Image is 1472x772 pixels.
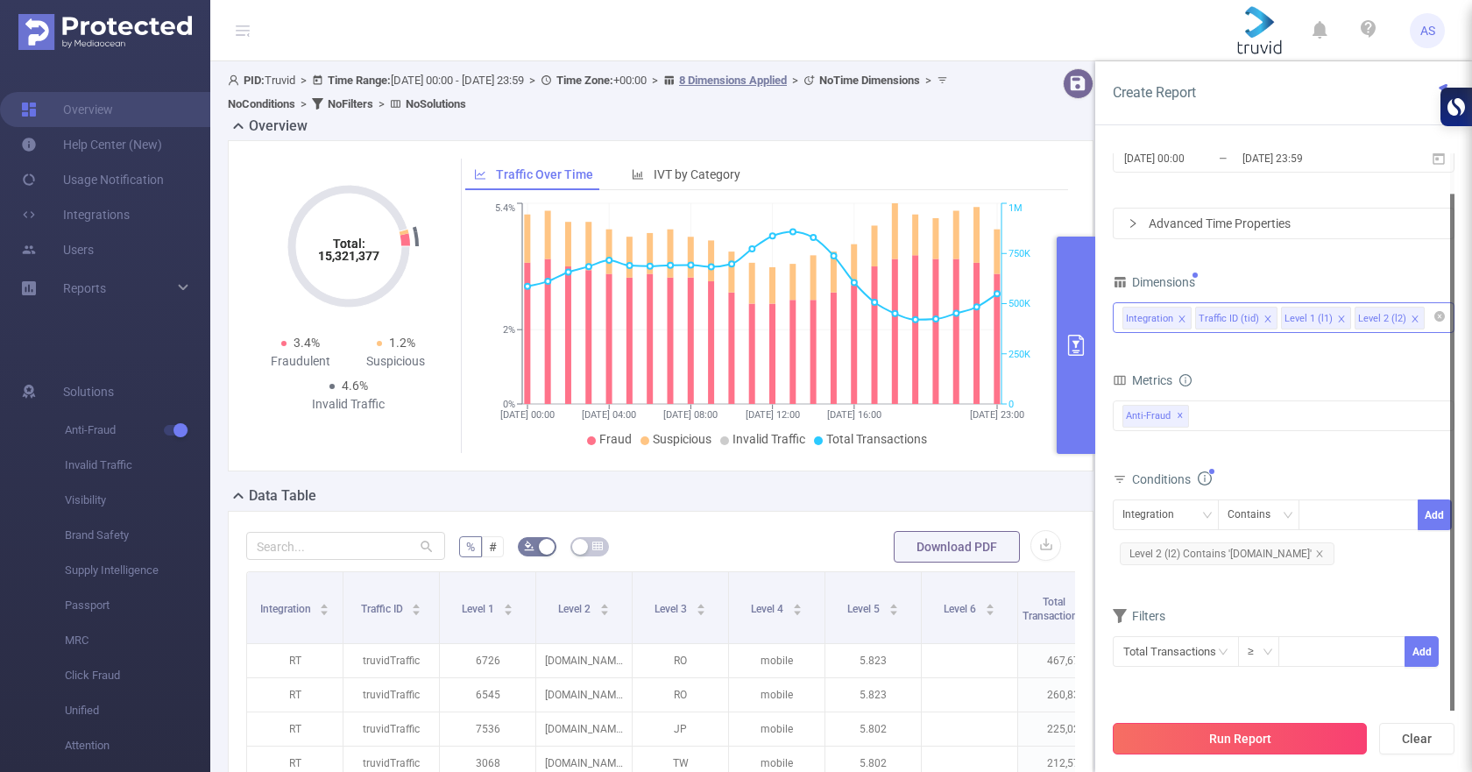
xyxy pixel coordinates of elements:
p: RT [247,678,343,712]
i: icon: caret-down [320,608,329,613]
span: Integration [260,603,314,615]
p: [DOMAIN_NAME] [536,678,632,712]
input: End date [1241,146,1383,170]
b: No Filters [328,97,373,110]
i: icon: caret-up [696,601,705,606]
tspan: 0 [1008,399,1014,410]
i: icon: down [1283,510,1293,522]
p: 5.823 [825,678,921,712]
div: Suspicious [349,352,444,371]
input: Start date [1122,146,1264,170]
i: icon: bg-colors [524,541,534,551]
input: Search... [246,532,445,560]
tspan: [DATE] 23:00 [970,409,1024,421]
p: RO [633,644,728,677]
i: icon: close-circle [1434,311,1445,322]
div: ≥ [1248,637,1266,666]
span: 4.6% [342,379,368,393]
span: Level 4 [751,603,786,615]
span: Traffic ID [361,603,406,615]
div: Fraudulent [253,352,349,371]
i: icon: caret-down [985,608,994,613]
i: icon: caret-down [599,608,609,613]
span: > [920,74,937,87]
span: > [787,74,803,87]
p: [DOMAIN_NAME] [536,712,632,746]
b: Time Range: [328,74,391,87]
div: Invalid Traffic [301,395,396,414]
p: RT [247,712,343,746]
div: Sort [599,601,610,612]
tspan: 5.4% [495,203,515,215]
span: > [295,74,312,87]
div: Sort [985,601,995,612]
button: Add [1418,499,1452,530]
div: Integration [1122,500,1186,529]
h2: Data Table [249,485,316,506]
span: Anti-Fraud [1122,405,1189,428]
span: > [373,97,390,110]
a: Usage Notification [21,162,164,197]
div: icon: rightAdvanced Time Properties [1114,209,1454,238]
tspan: [DATE] 08:00 [663,409,718,421]
span: 1.2% [389,336,415,350]
p: 5.823 [825,644,921,677]
b: PID: [244,74,265,87]
p: truvidTraffic [343,678,439,712]
a: Overview [21,92,113,127]
span: # [489,540,497,554]
span: Unified [65,693,210,728]
span: Traffic Over Time [496,167,593,181]
div: Traffic ID (tid) [1199,308,1259,330]
u: 8 Dimensions Applied [679,74,787,87]
span: Visibility [65,483,210,518]
span: % [466,540,475,554]
p: mobile [729,644,824,677]
span: Create Report [1113,84,1196,101]
div: Sort [696,601,706,612]
h2: Overview [249,116,308,137]
button: Download PDF [894,531,1020,563]
p: RO [633,678,728,712]
span: Attention [65,728,210,763]
i: icon: right [1128,218,1138,229]
span: Reports [63,281,106,295]
span: Level 5 [847,603,882,615]
tspan: Total: [332,237,364,251]
div: Sort [503,601,513,612]
span: Invalid Traffic [65,448,210,483]
span: Level 6 [944,603,979,615]
p: 225,029 [1018,712,1114,746]
i: icon: info-circle [1179,374,1192,386]
p: truvidTraffic [343,644,439,677]
i: icon: caret-down [503,608,513,613]
button: Run Report [1113,723,1367,754]
tspan: [DATE] 00:00 [500,409,555,421]
i: icon: close [1337,315,1346,325]
i: icon: caret-up [503,601,513,606]
span: Invalid Traffic [732,432,805,446]
span: > [647,74,663,87]
i: icon: user [228,74,244,86]
span: Total Transactions [1023,596,1086,622]
a: Reports [63,271,106,306]
tspan: 250K [1008,349,1030,360]
p: 467,675 [1018,644,1114,677]
i: icon: down [1263,647,1273,659]
span: Click Fraud [65,658,210,693]
img: Protected Media [18,14,192,50]
p: 260,833 [1018,678,1114,712]
i: icon: down [1202,510,1213,522]
p: mobile [729,678,824,712]
span: Total Transactions [826,432,927,446]
span: Brand Safety [65,518,210,553]
i: icon: caret-down [412,608,421,613]
li: Level 2 (l2) [1355,307,1425,329]
span: Level 3 [655,603,690,615]
p: JP [633,712,728,746]
li: Integration [1122,307,1192,329]
tspan: 500K [1008,299,1030,310]
span: > [524,74,541,87]
span: Level 2 [558,603,593,615]
div: Sort [319,601,329,612]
